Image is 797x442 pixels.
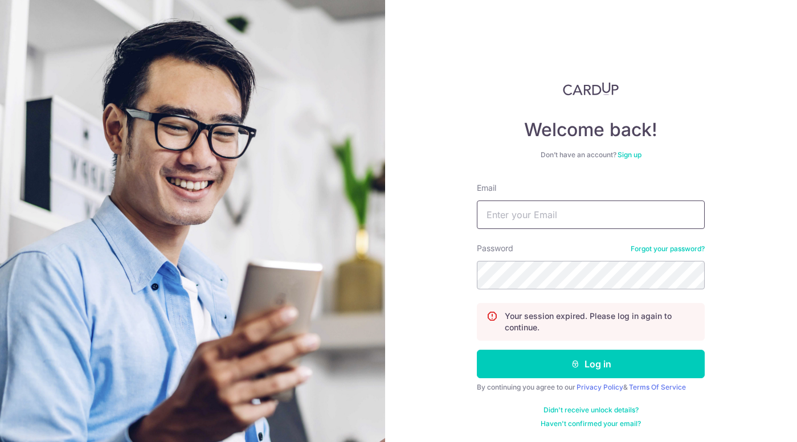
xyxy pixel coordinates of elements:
div: By continuing you agree to our & [477,383,705,392]
label: Email [477,182,496,194]
a: Privacy Policy [577,383,623,391]
input: Enter your Email [477,200,705,229]
a: Haven't confirmed your email? [541,419,641,428]
a: Terms Of Service [629,383,686,391]
a: Didn't receive unlock details? [543,406,639,415]
div: Don’t have an account? [477,150,705,159]
a: Sign up [618,150,641,159]
label: Password [477,243,513,254]
button: Log in [477,350,705,378]
h4: Welcome back! [477,118,705,141]
p: Your session expired. Please log in again to continue. [505,310,695,333]
img: CardUp Logo [563,82,619,96]
a: Forgot your password? [631,244,705,253]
